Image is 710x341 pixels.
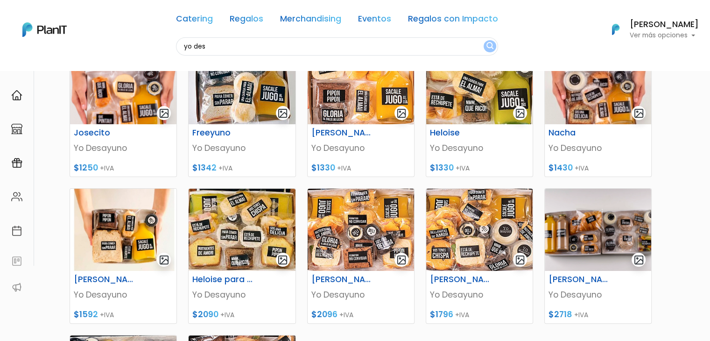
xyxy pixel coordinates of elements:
[187,275,260,284] h6: Heloise para compartir
[277,255,288,265] img: gallery-light
[544,42,652,177] a: gallery-light Nacha Yo Desayuno $1430 +IVA
[426,42,533,177] a: gallery-light Heloise Yo Desayuno $1330 +IVA
[545,189,651,271] img: thumb_Captura_de_pantalla_2025-02-28_111842.png
[11,256,22,267] img: feedback-78b5a0c8f98aac82b08bfc38622c3050aee476f2c9584af64705fc4e61158814.svg
[74,289,173,301] p: Yo Desayuno
[100,310,114,320] span: +IVA
[430,162,454,173] span: $1330
[11,90,22,101] img: home-e721727adea9d79c4d83392d1f703f7f8bce08238fde08b1acbfd93340b81755.svg
[311,162,335,173] span: $1330
[192,142,291,154] p: Yo Desayuno
[307,188,415,324] a: gallery-light [PERSON_NAME] para Compartir Yo Desayuno $2096 +IVA
[176,15,213,26] a: Catering
[633,255,644,265] img: gallery-light
[515,108,526,119] img: gallery-light
[277,108,288,119] img: gallery-light
[426,42,533,124] img: thumb_Heloiseportada.jpeg
[308,42,414,124] img: thumb_Ivanportada.jpg
[100,163,114,173] span: +IVA
[486,42,493,51] img: search_button-432b6d5273f82d61273b3651a40e1bd1b912527efae98b1b7a1b2c0702e16a8d.svg
[188,188,295,324] a: gallery-light Heloise para compartir Yo Desayuno $2090 +IVA
[48,9,134,27] div: ¿Necesitás ayuda?
[544,188,652,324] a: gallery-light [PERSON_NAME] para compartir Yo Desayuno $2718 +IVA
[548,289,647,301] p: Yo Desayuno
[74,162,98,173] span: $1250
[633,108,644,119] img: gallery-light
[574,310,588,320] span: +IVA
[308,189,414,271] img: thumb_Ivan_para_compartir_1portada.jpg
[11,157,22,169] img: campaigns-02234683943229c281be62815700db0a1741e53638e28bf9629b52c665b00959.svg
[70,189,176,271] img: thumb_ff72ebd5-a149-4c47-a75f-e33ab418254d.jpg
[188,42,295,177] a: gallery-light Freeyuno Yo Desayuno $1342 +IVA
[74,309,98,320] span: $1592
[515,255,526,265] img: gallery-light
[70,188,177,324] a: gallery-light [PERSON_NAME] Yo Desayuno $1592 +IVA
[543,275,617,284] h6: [PERSON_NAME] para compartir
[337,163,351,173] span: +IVA
[600,17,699,42] button: PlanIt Logo [PERSON_NAME] Ver más opciones
[11,191,22,202] img: people-662611757002400ad9ed0e3c099ab2801c6687ba6c219adb57efc949bc21e19d.svg
[74,142,173,154] p: Yo Desayuno
[280,15,341,26] a: Merchandising
[543,128,617,138] h6: Nacha
[358,15,391,26] a: Eventos
[575,163,589,173] span: +IVA
[22,22,67,37] img: PlanIt Logo
[189,189,295,271] img: thumb_WhatsApp_Image_2021-10-28_at_13.43.12.jpeg
[605,19,626,40] img: PlanIt Logo
[424,275,498,284] h6: [PERSON_NAME] para compartir
[430,309,453,320] span: $1796
[192,309,218,320] span: $2090
[548,162,573,173] span: $1430
[220,310,234,320] span: +IVA
[456,163,470,173] span: +IVA
[70,42,177,177] a: gallery-light Josecito Yo Desayuno $1250 +IVA
[159,108,169,119] img: gallery-light
[630,32,699,39] p: Ver más opciones
[306,275,380,284] h6: [PERSON_NAME] para Compartir
[430,289,529,301] p: Yo Desayuno
[306,128,380,138] h6: [PERSON_NAME]
[187,128,260,138] h6: Freeyuno
[424,128,498,138] h6: Heloise
[70,42,176,124] img: thumb_2000___2000-Photoroom__54_.png
[11,123,22,135] img: marketplace-4ceaa7011d94191e9ded77b95e3339b90024bf715f7c57f8cf31f2d8c509eaba.svg
[230,15,263,26] a: Regalos
[311,289,410,301] p: Yo Desayuno
[396,255,407,265] img: gallery-light
[307,42,415,177] a: gallery-light [PERSON_NAME] Yo Desayuno $1330 +IVA
[430,142,529,154] p: Yo Desayuno
[11,225,22,236] img: calendar-87d922413cdce8b2cf7b7f5f62616a5cf9e4887200fb71536465627b3292af00.svg
[408,15,498,26] a: Regalos con Impacto
[426,189,533,271] img: thumb_Margaritaportada.jpg
[192,289,291,301] p: Yo Desayuno
[192,162,217,173] span: $1342
[68,275,142,284] h6: [PERSON_NAME]
[311,309,337,320] span: $2096
[68,128,142,138] h6: Josecito
[159,255,169,265] img: gallery-light
[396,108,407,119] img: gallery-light
[426,188,533,324] a: gallery-light [PERSON_NAME] para compartir Yo Desayuno $1796 +IVA
[548,142,647,154] p: Yo Desayuno
[455,310,469,320] span: +IVA
[311,142,410,154] p: Yo Desayuno
[11,282,22,293] img: partners-52edf745621dab592f3b2c58e3bca9d71375a7ef29c3b500c9f145b62cc070d4.svg
[630,21,699,29] h6: [PERSON_NAME]
[545,42,651,124] img: thumb_D894C8AE-60BF-4788-A814-9D6A2BE292DF.jpeg
[339,310,353,320] span: +IVA
[218,163,232,173] span: +IVA
[548,309,572,320] span: $2718
[189,42,295,124] img: thumb_WhatsApp_Image_2021-10-28_at_12.25.05.jpeg
[176,37,498,56] input: Buscá regalos, desayunos, y más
